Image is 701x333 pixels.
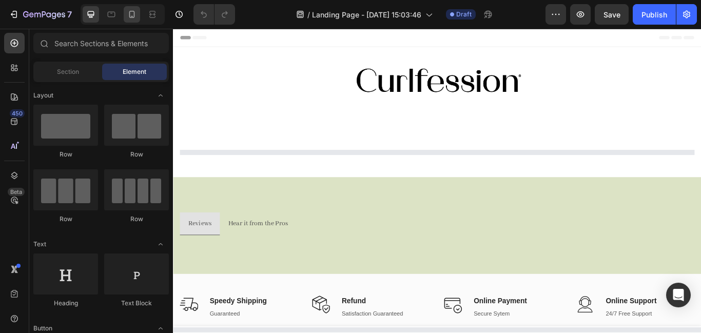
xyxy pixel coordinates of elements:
span: Toggle open [152,87,169,104]
span: Landing Page - [DATE] 15:03:46 [312,9,421,20]
div: Row [104,150,169,159]
div: Text Block [104,299,169,308]
p: Hear it from the Pros [64,220,134,234]
div: Row [33,150,98,159]
div: Row [104,214,169,224]
div: Open Intercom Messenger [666,283,691,307]
p: Speedy Shipping [43,311,109,324]
div: 450 [10,109,25,117]
span: Save [603,10,620,19]
span: Button [33,324,52,333]
span: Toggle open [152,236,169,252]
span: Section [57,67,79,76]
button: Save [595,4,629,25]
div: Row [33,214,98,224]
p: Reviews [17,220,45,234]
iframe: Design area [173,29,701,333]
span: Layout [33,91,53,100]
div: Undo/Redo [193,4,235,25]
button: 7 [4,4,76,25]
input: Search Sections & Elements [33,33,169,53]
div: Heading [33,299,98,308]
button: Publish [633,4,676,25]
p: Online Support [504,311,564,324]
span: / [307,9,310,20]
span: Text [33,240,46,249]
p: 7 [67,8,72,21]
span: Draft [456,10,472,19]
p: Online Payment [350,311,413,324]
div: Beta [8,188,25,196]
div: Publish [641,9,667,20]
span: Element [123,67,146,76]
p: Refund [197,311,268,324]
img: gempages_577634427010614034-600e892e-e605-4d07-9e1d-97a551f4d896.jpg [205,37,411,83]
